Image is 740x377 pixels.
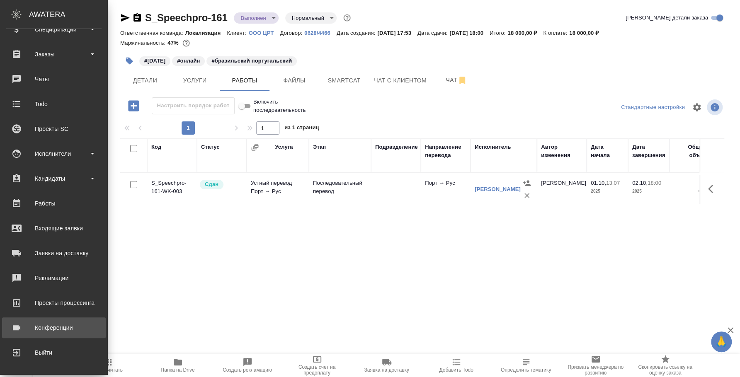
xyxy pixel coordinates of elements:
div: Заявки на доставку [6,247,102,259]
span: Детали [125,75,165,86]
a: S_Speechpro-161 [145,12,227,23]
p: #[DATE] [144,57,165,65]
button: Скопировать ссылку для ЯМессенджера [120,13,130,23]
span: Скопировать ссылку на оценку заказа [636,364,695,376]
div: Дата завершения [632,143,665,159]
span: бразильский португальский [206,57,298,64]
button: Назначить [521,177,533,189]
div: split button [619,101,687,114]
p: Клиент: [227,30,248,36]
span: Определить тематику [501,367,551,373]
td: [PERSON_NAME] [537,175,587,204]
button: Пересчитать [73,354,143,377]
span: [PERSON_NAME] детали заказа [626,14,708,22]
p: Маржинальность: [120,40,167,46]
span: Папка на Drive [161,367,195,373]
p: [DATE] 17:53 [377,30,417,36]
div: Выйти [6,346,102,359]
div: Исполнитель [475,143,511,151]
button: 🙏 [711,331,732,352]
button: Нормальный [289,15,327,22]
div: Исполнители [6,147,102,160]
div: Услуга [275,143,293,151]
button: Удалить [521,189,533,202]
a: Конференции [2,317,106,338]
svg: Отписаться [457,75,467,85]
a: Проекты процессинга [2,292,106,313]
div: Кандидаты [6,172,102,185]
div: Статус [201,143,220,151]
button: Заявка на доставку [352,354,422,377]
a: Todo [2,94,106,114]
div: Чаты [6,73,102,85]
a: OOO ЦРТ [249,29,280,36]
p: 13:07 [606,180,620,186]
p: #бразильский португальский [211,57,292,65]
a: 0628/4466 [304,29,337,36]
div: Этап [313,143,326,151]
div: Автор изменения [541,143,582,159]
span: онлайн [171,57,206,64]
button: Скопировать ссылку [132,13,142,23]
div: Выполнен [234,12,278,24]
div: Общий объем [674,143,707,159]
a: Чаты [2,69,106,89]
span: Работы [225,75,264,86]
a: Входящие заявки [2,218,106,239]
p: Последовательный перевод [313,179,367,196]
p: 02.10, [632,180,648,186]
p: OOO ЦРТ [249,30,280,36]
p: 0628/4466 [304,30,337,36]
td: Устный перевод Порт → Рус [247,175,309,204]
p: Ответственная команда: [120,30,185,36]
span: Файлы [274,75,314,86]
div: Проекты процессинга [6,297,102,309]
p: 2025 [632,187,665,196]
div: Работы [6,197,102,210]
button: Папка на Drive [143,354,213,377]
div: Код [151,143,161,151]
button: Добавить тэг [120,52,138,70]
div: Todo [6,98,102,110]
p: Сдан [205,180,218,188]
div: Конференции [6,321,102,334]
button: Здесь прячутся важные кнопки [703,179,723,199]
button: Определить тематику [491,354,561,377]
p: К оплате: [543,30,569,36]
p: Дата создания: [337,30,377,36]
div: Дата начала [591,143,624,159]
p: Дата сдачи: [417,30,449,36]
span: Чат с клиентом [374,75,427,86]
span: Добавить Todo [439,367,473,373]
td: S_Speechpro-161-WK-003 [147,175,197,204]
span: Настроить таблицу [687,97,707,117]
div: AWATERA [29,6,108,23]
a: Заявки на доставку [2,243,106,263]
span: из 1 страниц [284,123,319,135]
p: Договор: [280,30,304,36]
button: Доп статусы указывают на важность/срочность заказа [342,12,352,23]
span: Посмотреть информацию [707,99,724,115]
div: Спецификации [6,23,102,36]
div: Входящие заявки [6,222,102,234]
span: 02.10.2025 [138,57,171,64]
div: Выполнен [285,12,337,24]
button: Создать счет на предоплату [282,354,352,377]
p: 18 000,00 ₽ [569,30,605,36]
div: Направление перевода [425,143,466,159]
button: Создать рекламацию [213,354,282,377]
button: Призвать менеджера по развитию [561,354,631,377]
p: Итого: [490,30,507,36]
button: Выполнен [238,15,268,22]
span: Чат [437,75,476,85]
p: 01.10, [591,180,606,186]
p: 47% [167,40,180,46]
button: Скопировать ссылку на оценку заказа [631,354,700,377]
span: Создать рекламацию [223,367,272,373]
div: Менеджер проверил работу исполнителя, передает ее на следующий этап [199,179,243,190]
a: Выйти [2,342,106,363]
div: Рекламации [6,272,102,284]
a: Проекты SC [2,118,106,139]
span: Призвать менеджера по развитию [566,364,626,376]
span: Создать счет на предоплату [287,364,347,376]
